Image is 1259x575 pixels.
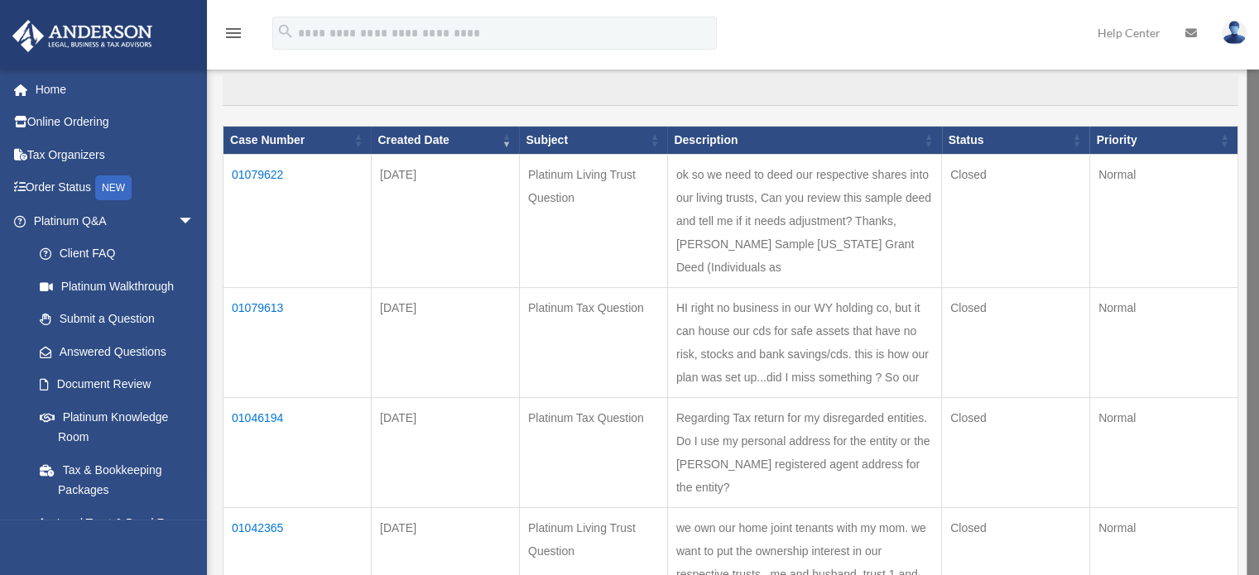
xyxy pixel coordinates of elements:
td: Normal [1089,288,1237,398]
td: [DATE] [371,155,519,288]
a: Tax Organizers [12,138,219,171]
th: Created Date: activate to sort column ascending [371,127,519,155]
th: Status: activate to sort column ascending [942,127,1090,155]
th: Priority: activate to sort column ascending [1089,127,1237,155]
label: Search: [223,52,1238,107]
a: Online Ordering [12,106,219,139]
td: Regarding Tax return for my disregarded entities. Do I use my personal address for the entity or ... [667,398,941,508]
a: Client FAQ [23,237,211,271]
td: Closed [942,398,1090,508]
a: Answered Questions [23,335,203,368]
div: NEW [95,175,132,200]
img: User Pic [1222,21,1247,45]
td: HI right no business in our WY holding co, but it can house our cds for safe assets that have no ... [667,288,941,398]
td: [DATE] [371,398,519,508]
i: menu [223,23,243,43]
a: Platinum Walkthrough [23,270,211,303]
img: Anderson Advisors Platinum Portal [7,20,157,52]
td: [DATE] [371,288,519,398]
a: Document Review [23,368,211,401]
th: Description: activate to sort column ascending [667,127,941,155]
a: Platinum Q&Aarrow_drop_down [12,204,211,237]
a: menu [223,29,243,43]
a: Order StatusNEW [12,171,219,205]
a: Home [12,73,219,106]
td: Closed [942,155,1090,288]
input: Search: [223,75,1238,107]
td: Normal [1089,155,1237,288]
td: 01079622 [223,155,372,288]
td: Platinum Tax Question [519,398,667,508]
td: Platinum Tax Question [519,288,667,398]
td: ok so we need to deed our respective shares into our living trusts, Can you review this sample de... [667,155,941,288]
a: Submit a Question [23,303,211,336]
i: search [276,22,295,41]
a: Platinum Knowledge Room [23,400,211,453]
td: 01079613 [223,288,372,398]
a: Tax & Bookkeeping Packages [23,453,211,506]
td: Closed [942,288,1090,398]
span: arrow_drop_down [178,204,211,238]
a: Land Trust & Deed Forum [23,506,211,539]
th: Subject: activate to sort column ascending [519,127,667,155]
td: Normal [1089,398,1237,508]
th: Case Number: activate to sort column ascending [223,127,372,155]
td: Platinum Living Trust Question [519,155,667,288]
td: 01046194 [223,398,372,508]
